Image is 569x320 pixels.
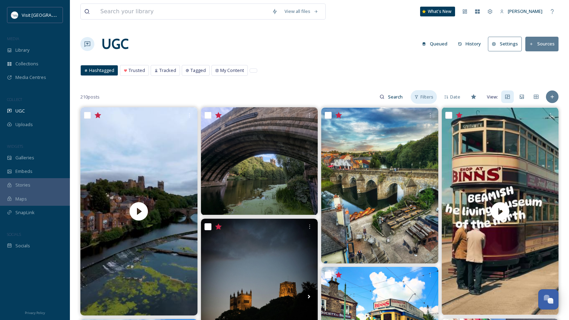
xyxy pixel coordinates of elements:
[488,37,522,51] button: Settings
[420,7,455,16] a: What's New
[496,5,546,18] a: [PERSON_NAME]
[281,5,322,18] a: View all files
[15,47,29,53] span: Library
[80,94,100,100] span: 210 posts
[418,37,454,51] a: Queued
[15,60,38,67] span: Collections
[190,67,206,74] span: Tagged
[418,37,451,51] button: Queued
[25,311,45,315] span: Privacy Policy
[89,67,114,74] span: Hashtagged
[7,144,23,149] span: WIDGETS
[15,209,35,216] span: SnapLink
[201,107,318,215] img: Durham Cathedral ☀️🌳 : : : : : #durham #durhamcathedral #framwellgatebridge
[25,308,45,317] a: Privacy Policy
[7,97,22,102] span: COLLECT
[129,67,145,74] span: Trusted
[11,12,18,19] img: 1680077135441.jpeg
[15,182,30,188] span: Stories
[22,12,76,18] span: Visit [GEOGRAPHIC_DATA]
[7,232,21,237] span: SOCIALS
[508,8,542,14] span: [PERSON_NAME]
[101,34,129,54] a: UGC
[525,37,559,51] button: Sources
[15,242,30,249] span: Socials
[220,67,244,74] span: My Content
[15,74,46,81] span: Media Centres
[97,4,268,19] input: Search your library
[441,107,559,315] img: thumbnail
[487,94,498,100] span: View:
[321,108,438,263] img: A lovely couple of hours in Durham last night - such a beautiful city ✨ #Durham #DurhamCity #Durh...
[80,107,197,315] img: thumbnail
[15,108,25,114] span: UGC
[159,67,176,74] span: Tracked
[15,168,33,175] span: Embeds
[538,289,559,310] button: Open Chat
[15,196,27,202] span: Maps
[454,37,488,51] a: History
[384,90,407,104] input: Search
[15,154,34,161] span: Galleries
[450,94,460,100] span: Date
[80,107,197,315] video: Ladies and Gentlemen, Durham Cathedral #djimini4pro #durhamcathedral #durham #mini4pro
[488,37,525,51] a: Settings
[420,94,433,100] span: Filters
[15,121,33,128] span: Uploads
[454,37,485,51] button: History
[7,36,19,41] span: MEDIA
[441,107,559,315] video: Stepping back in time at beamish_museum #beamish #beamishmuseum #countydurham #durham #northeaste...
